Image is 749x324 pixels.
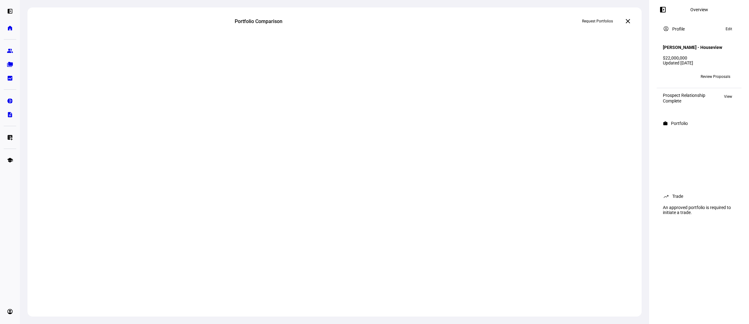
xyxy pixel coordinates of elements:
div: Prospect Relationship [663,93,705,98]
a: bid_landscape [4,72,16,84]
button: View [721,93,735,100]
span: Edit [726,25,732,33]
a: folder_copy [4,58,16,71]
span: KK [665,74,670,79]
eth-mat-symbol: left_panel_open [7,8,13,14]
button: Request Portfolios [577,16,618,26]
a: group [4,45,16,57]
div: Trade [672,194,683,199]
button: Edit [722,25,735,33]
mat-icon: trending_up [663,193,669,199]
a: home [4,22,16,34]
div: Portfolio [671,121,688,126]
eth-mat-symbol: school [7,157,13,163]
eth-mat-symbol: pie_chart [7,98,13,104]
button: Review Proposals [696,72,735,82]
eth-panel-overview-card-header: Trade [663,193,735,200]
div: Portfolio Comparison [235,18,434,24]
div: $22,000,000 [663,55,735,60]
span: View [724,93,732,100]
eth-mat-symbol: folder_copy [7,61,13,68]
span: Review Proposals [701,72,730,82]
mat-icon: account_circle [663,26,669,32]
span: Request Portfolios [582,16,613,26]
h4: [PERSON_NAME] - Houseview [663,45,722,50]
div: Complete [663,98,705,103]
div: Profile [672,26,685,31]
div: Updated [DATE] [663,60,735,65]
eth-mat-symbol: group [7,48,13,54]
div: An approved portfolio is required to initiate a trade. [659,202,739,217]
a: description [4,108,16,121]
eth-mat-symbol: account_circle [7,308,13,315]
mat-icon: close [624,17,632,25]
eth-panel-overview-card-header: Portfolio [663,120,735,127]
a: pie_chart [4,95,16,107]
div: Overview [690,7,708,12]
mat-icon: work [663,121,668,126]
eth-mat-symbol: home [7,25,13,31]
eth-mat-symbol: list_alt_add [7,134,13,141]
mat-icon: left_panel_open [659,6,667,13]
eth-panel-overview-card-header: Profile [663,25,735,33]
eth-mat-symbol: description [7,112,13,118]
eth-mat-symbol: bid_landscape [7,75,13,81]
